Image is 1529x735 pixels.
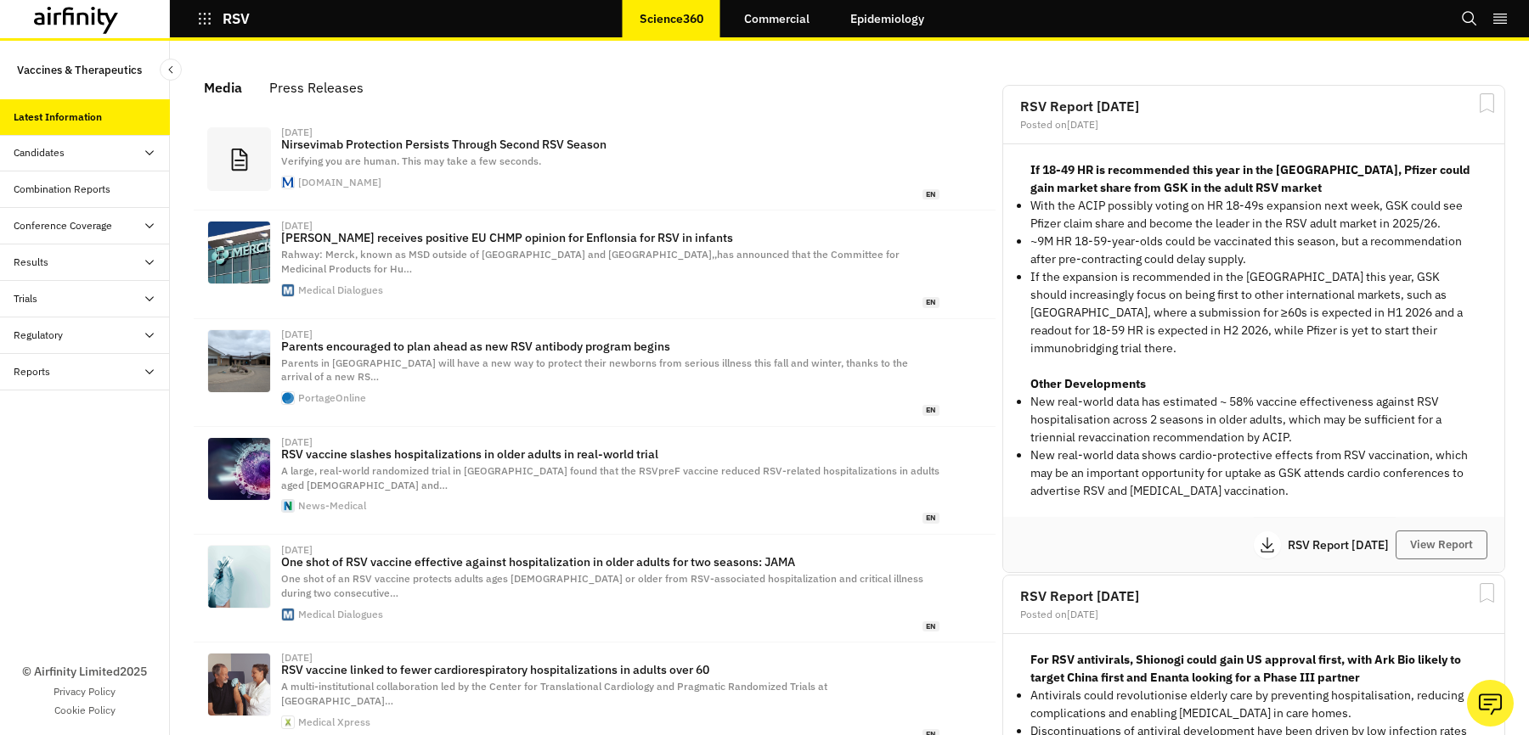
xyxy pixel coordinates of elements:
div: Trials [14,291,37,306]
svg: Bookmark Report [1476,93,1498,114]
button: View Report [1396,530,1487,559]
p: ~9M HR 18-59-year-olds could be vaccinated this season, but a recommendation after pre-contractin... [1030,233,1477,268]
div: Results [14,255,48,270]
p: Antivirals could revolutionise elderly care by preventing hospitalisation, reducing complications... [1030,687,1477,722]
span: en [922,297,939,308]
div: Regulatory [14,328,63,343]
div: Reports [14,364,50,379]
img: favicon-96x96.png [282,500,294,512]
button: Ask our analysts [1467,680,1514,727]
span: en [922,513,939,524]
p: Vaccines & Therapeutics [17,54,142,86]
li: New real-world data has estimated ~ 58% vaccine effectiveness against RSV hospitalisation across ... [1030,393,1477,446]
button: Search [1461,4,1478,33]
span: One shot of an RSV vaccine protects adults ages [DEMOGRAPHIC_DATA] or older from RSV-associated h... [281,572,923,599]
p: RSV Report [DATE] [1288,539,1396,551]
div: Candidates [14,145,65,160]
img: 240420-vaccine-5.jpg [208,546,270,608]
span: Rahway: Merck, known as MSD outside of [GEOGRAPHIC_DATA] and [GEOGRAPHIC_DATA],,has announced tha... [281,248,900,275]
svg: Bookmark Report [1476,582,1498,603]
div: Medical Dialogues [298,285,383,295]
div: [DATE] [281,653,313,663]
p: One shot of RSV vaccine effective against hospitalization in older adults for two seasons: JAMA [281,555,939,569]
img: favicon.ico [282,609,294,620]
div: Press Releases [269,75,364,100]
a: Cookie Policy [54,703,116,718]
p: RSV vaccine linked to fewer cardiorespiratory hospitalizations in adults over 60 [281,663,939,676]
button: Close Sidebar [160,59,182,81]
div: [DATE] [281,127,313,137]
strong: Other Developments [1030,376,1146,391]
img: favicon.ico [282,284,294,296]
div: [DATE] [281,329,313,339]
div: [DATE] [281,437,313,447]
img: PXL_20250918_191448142.jpg [208,330,270,392]
div: Medical Xpress [298,717,370,727]
div: [DATE] [281,545,313,555]
div: [DOMAIN_NAME] [298,177,381,188]
div: Media [204,75,242,100]
p: RSV [223,11,250,26]
span: en [922,189,939,200]
p: Science360 [640,12,703,25]
p: [PERSON_NAME] receives positive EU CHMP opinion for Enflonsia for RSV in infants [281,231,939,244]
img: android-icon-192x192-2fbf04a18d920f8b495040c5e324505d5d6a8967f862f94a37b236145370ccb2.png [282,392,294,404]
div: Medical Dialogues [298,609,383,620]
div: Latest Information [14,109,102,125]
li: New real-world data shows cardio-protective effects from RSV vaccination, which may be an importa... [1030,446,1477,500]
h2: RSV Report [DATE] [1020,99,1487,113]
a: [DATE]One shot of RSV vaccine effective against hospitalization in older adults for two seasons: ... [194,535,996,642]
button: RSV [197,4,250,33]
img: older-adult-vaccine.jpg [208,654,270,715]
div: News-Medical [298,501,366,511]
p: Nirsevimab Protection Persists Through Second RSV Season [281,137,939,151]
a: [DATE]Parents encouraged to plan ahead as new RSV antibody program beginsParents in [GEOGRAPHIC_D... [194,319,996,427]
p: © Airfinity Limited 2025 [22,663,147,681]
div: PortageOnline [298,393,366,403]
span: A multi-institutional collaboration led by the Center for Translational Cardiology and Pragmatic ... [281,680,827,707]
div: Conference Coverage [14,218,112,233]
h2: RSV Report [DATE] [1020,589,1487,603]
div: Combination Reports [14,182,110,197]
p: Parents encouraged to plan ahead as new RSV antibody program begins [281,339,939,353]
img: ImageForNews_819066_17579122747531203.jpg [208,438,270,500]
a: [DATE]RSV vaccine slashes hospitalizations in older adults in real-world trialA large, real-world... [194,427,996,535]
div: Posted on [DATE] [1020,609,1487,620]
p: If the expansion is recommended in the [GEOGRAPHIC_DATA] this year, GSK should increasingly focus... [1030,268,1477,357]
div: Posted on [DATE] [1020,120,1487,130]
img: faviconV2 [282,177,294,188]
strong: If 18-49 HR is recommended this year in the [GEOGRAPHIC_DATA], Pfizer could gain market share fro... [1030,162,1470,195]
div: [DATE] [281,221,313,231]
img: 231498-merck-50.jpg [208,222,270,283]
p: With the ACIP possibly voting on HR 18-49s expansion next week, GSK could see Pfizer claim share ... [1030,197,1477,233]
p: RSV vaccine slashes hospitalizations in older adults in real-world trial [281,447,939,461]
span: Verifying you are human. This may take a few seconds. [281,154,541,167]
span: Parents in [GEOGRAPHIC_DATA] will have a new way to protect their newborns from serious illness t... [281,356,908,384]
strong: For RSV antivirals, Shionogi could gain US approval first, with Ark Bio likely to target China fi... [1030,652,1461,685]
a: [DATE]Nirsevimab Protection Persists Through Second RSV SeasonVerifying you are human. This may t... [194,117,996,210]
a: Privacy Policy [54,684,116,699]
span: A large, real-world randomized trial in [GEOGRAPHIC_DATA] found that the RSVpreF vaccine reduced ... [281,464,939,491]
img: web-app-manifest-512x512.png [282,716,294,728]
span: en [922,621,939,632]
span: en [922,405,939,416]
a: [DATE][PERSON_NAME] receives positive EU CHMP opinion for Enflonsia for RSV in infantsRahway: Mer... [194,210,996,318]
